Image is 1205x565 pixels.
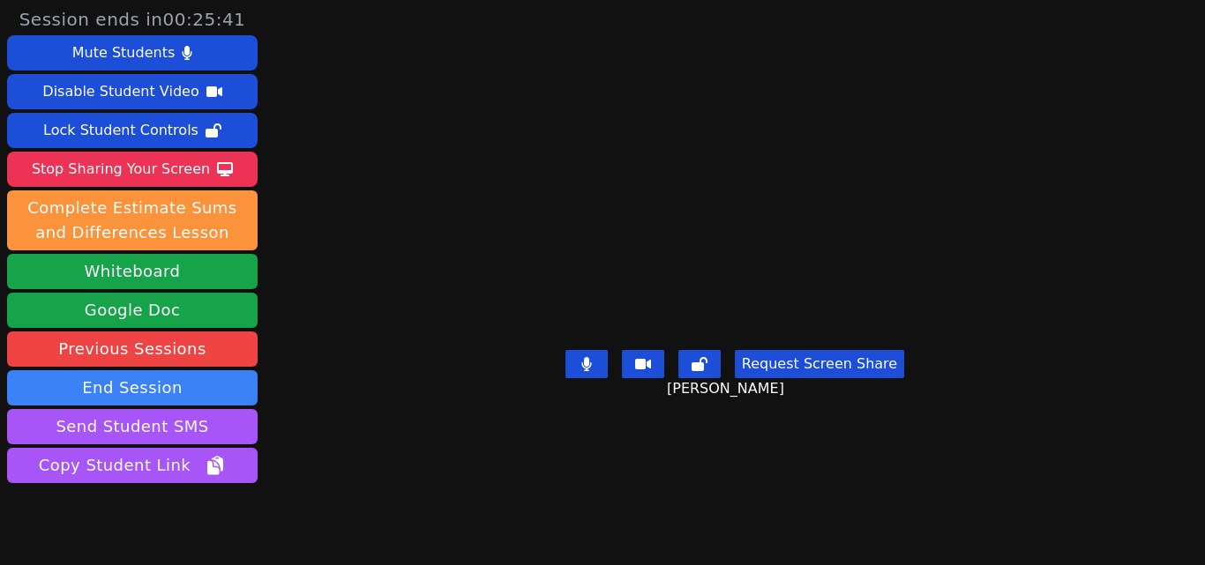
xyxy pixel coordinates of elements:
button: Disable Student Video [7,74,258,109]
button: End Session [7,370,258,405]
button: Complete Estimate Sums and Differences Lesson [7,190,258,250]
span: [PERSON_NAME] [667,378,789,399]
time: 00:25:41 [163,9,246,30]
button: Send Student SMS [7,409,258,444]
button: Request Screen Share [735,350,904,378]
div: Lock Student Controls [43,116,198,145]
button: Copy Student Link [7,448,258,483]
a: Google Doc [7,293,258,328]
a: Previous Sessions [7,331,258,367]
button: Mute Students [7,35,258,71]
span: Session ends in [19,7,246,32]
button: Lock Student Controls [7,113,258,148]
div: Mute Students [72,39,175,67]
div: Stop Sharing Your Screen [32,155,210,183]
div: Disable Student Video [42,78,198,106]
button: Whiteboard [7,254,258,289]
span: Copy Student Link [39,453,226,478]
button: Stop Sharing Your Screen [7,152,258,187]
